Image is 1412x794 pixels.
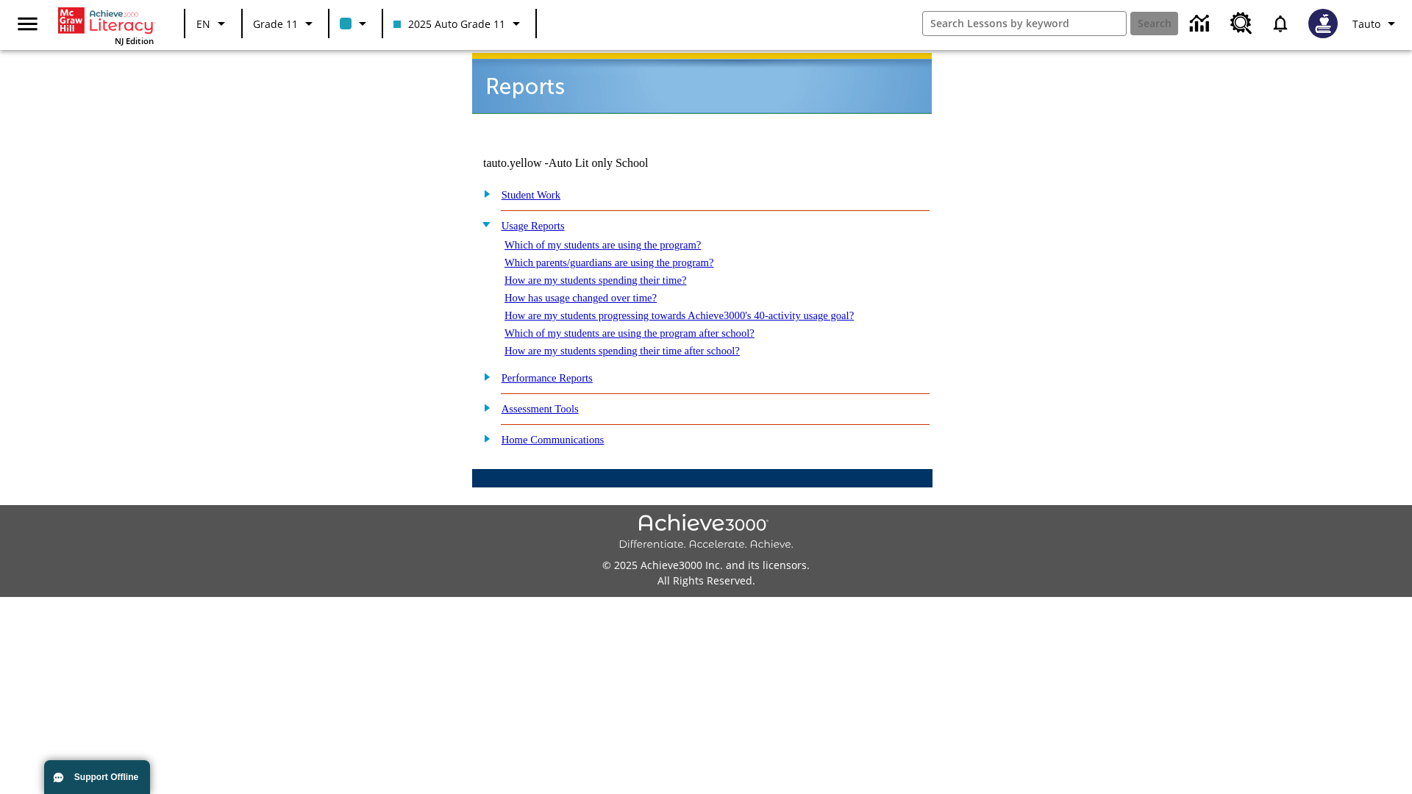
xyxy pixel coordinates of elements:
[618,514,794,551] img: Achieve3000 Differentiate Accelerate Achieve
[476,187,491,200] img: plus.gif
[502,220,565,232] a: Usage Reports
[502,189,560,201] a: Student Work
[504,239,701,251] a: Which of my students are using the program?
[476,401,491,414] img: plus.gif
[393,16,505,32] span: 2025 Auto Grade 11
[476,432,491,445] img: plus.gif
[504,274,686,286] a: How are my students spending their time?
[504,327,755,339] a: Which of my students are using the program after school?
[504,257,713,268] a: Which parents/guardians are using the program?
[1181,4,1222,44] a: Data Center
[476,370,491,383] img: plus.gif
[115,35,154,46] span: NJ Edition
[1222,4,1261,43] a: Resource Center, Will open in new tab
[483,157,754,170] td: tauto.yellow -
[476,218,491,231] img: minus.gif
[502,434,605,446] a: Home Communications
[334,10,377,37] button: Class color is light blue. Change class color
[44,760,150,794] button: Support Offline
[196,16,210,32] span: EN
[253,16,298,32] span: Grade 11
[923,12,1126,35] input: search field
[247,10,324,37] button: Grade: Grade 11, Select a grade
[504,345,740,357] a: How are my students spending their time after school?
[472,53,932,114] img: header
[190,10,237,37] button: Language: EN, Select a language
[58,4,154,46] div: Home
[502,372,593,384] a: Performance Reports
[74,772,138,782] span: Support Offline
[1308,9,1338,38] img: Avatar
[1261,4,1299,43] a: Notifications
[1352,16,1380,32] span: Tauto
[549,157,649,169] nobr: Auto Lit only School
[504,292,657,304] a: How has usage changed over time?
[502,403,579,415] a: Assessment Tools
[1347,10,1406,37] button: Profile/Settings
[504,310,854,321] a: How are my students progressing towards Achieve3000's 40-activity usage goal?
[6,2,49,46] button: Open side menu
[388,10,531,37] button: Class: 2025 Auto Grade 11, Select your class
[1299,4,1347,43] button: Select a new avatar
